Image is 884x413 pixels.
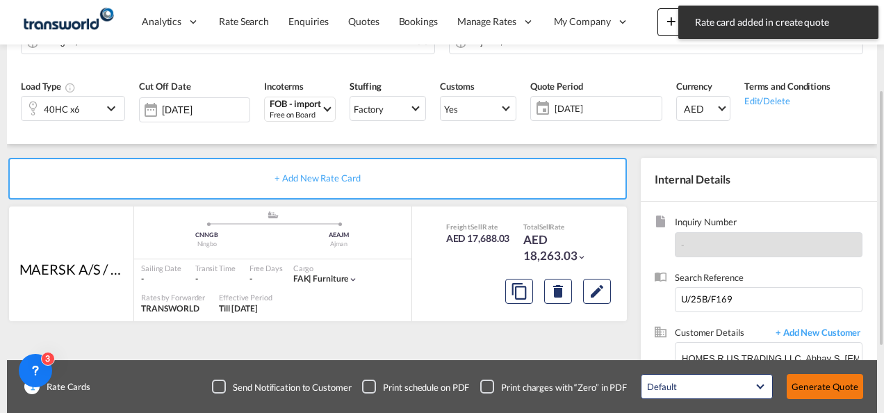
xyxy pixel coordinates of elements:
div: furniture [293,273,349,285]
div: 40HC x6 [44,99,80,119]
md-select: Select Incoterms: FOB - import Free on Board [264,97,336,122]
div: Send Notification to Customer [233,381,351,394]
div: Freight Rate [446,222,510,232]
input: Select [162,104,249,115]
div: 40HC x6icon-chevron-down [21,96,125,121]
div: AEAJM [273,231,405,240]
div: Free Days [249,263,283,273]
span: Bookings [399,15,438,27]
span: | [309,273,311,284]
md-icon: icon-information-outline [65,82,76,93]
span: AED [684,102,716,116]
span: 1 [24,379,40,394]
div: Effective Period [219,292,272,302]
md-icon: icon-plus 400-fg [663,13,680,29]
button: Generate Quote [787,374,863,399]
span: + Add New Customer [769,326,862,342]
div: Transit Time [195,263,236,273]
span: Quotes [348,15,379,27]
div: Till 30 Sep 2025 [219,303,258,315]
div: - [195,273,236,285]
span: Load Type [21,81,76,92]
md-icon: icon-calendar [531,100,548,117]
div: Internal Details [641,158,877,201]
span: Customs [440,81,475,92]
div: Total Rate [523,222,593,232]
span: Cut Off Date [139,81,191,92]
div: Factory [354,104,384,115]
input: Enter Customer Details [682,343,862,374]
div: TRANSWORLD [141,303,205,315]
div: Print charges with “Zero” in PDF [501,381,627,394]
div: Ningbo [141,240,273,249]
md-icon: assets/icons/custom/ship-fill.svg [265,211,281,218]
md-icon: icon-chevron-down [103,100,124,117]
div: AED 17,688.03 [446,232,510,245]
span: Manage Rates [457,15,516,29]
md-icon: icon-chevron-down [348,275,358,284]
img: f753ae806dec11f0841701cdfdf085c0.png [21,6,115,38]
button: Delete [544,279,572,304]
span: [DATE] [555,102,658,115]
span: My Company [554,15,611,29]
span: Search Reference [675,271,862,287]
span: Enquiries [288,15,329,27]
div: Free on Board [270,109,321,120]
span: Rate Cards [40,380,90,393]
div: FOB - import [270,99,321,109]
div: Sailing Date [141,263,181,273]
span: [DATE] [551,99,662,118]
div: AED 18,263.03 [523,232,593,265]
span: Currency [676,81,712,92]
md-select: Select Currency: د.إ AEDUnited Arab Emirates Dirham [676,96,730,121]
md-icon: icon-chevron-down [577,252,587,262]
div: - [249,273,252,285]
span: Sell [539,222,550,231]
div: CNNGB [141,231,273,240]
span: Stuffing [350,81,382,92]
span: Quote Period [530,81,583,92]
md-select: Select Stuffing: Factory [350,96,426,121]
span: Sell [470,222,482,231]
button: Edit [583,279,611,304]
input: Enter search reference [675,287,862,312]
span: Customer Details [675,326,769,342]
button: Copy [505,279,533,304]
md-icon: assets/icons/custom/copyQuote.svg [511,283,527,300]
div: Yes [444,104,458,115]
span: FAK [293,273,313,284]
div: MAERSK A/S / TDWC-DUBAI [19,259,124,279]
button: icon-plus 400-fgNewicon-chevron-down [657,8,721,36]
span: - [681,239,685,250]
div: Cargo [293,263,359,273]
span: Incoterms [264,81,304,92]
div: Print schedule on PDF [383,381,469,394]
span: Terms and Conditions [744,81,830,92]
div: + Add New Rate Card [8,158,627,200]
md-select: Select Customs: Yes [440,96,516,121]
div: Edit/Delete [744,93,830,107]
div: Default [647,381,676,392]
md-checkbox: Checkbox No Ink [362,380,469,394]
div: - [141,273,181,285]
span: Till [DATE] [219,303,258,314]
md-checkbox: Checkbox No Ink [212,380,351,394]
span: New [663,15,715,26]
span: Rate card added in create quote [691,15,866,29]
md-checkbox: Checkbox No Ink [480,380,627,394]
div: Ajman [273,240,405,249]
div: Rates by Forwarder [141,292,205,302]
span: Analytics [142,15,181,29]
span: TRANSWORLD [141,303,199,314]
span: + Add New Rate Card [275,172,360,184]
span: Inquiry Number [675,216,862,232]
span: Rate Search [219,15,269,27]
